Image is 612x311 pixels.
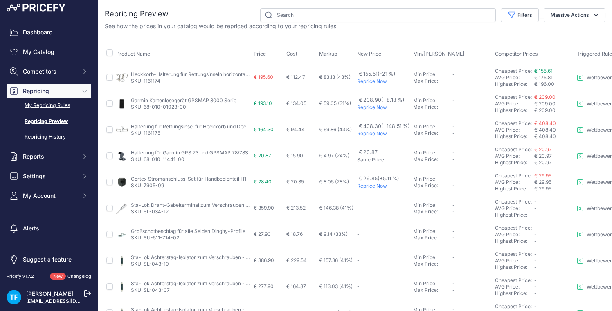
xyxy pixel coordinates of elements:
[359,123,410,129] span: € 408.30
[413,287,452,293] div: Max Price:
[495,127,534,133] div: AVG Price:
[452,202,455,208] span: -
[286,231,303,237] span: € 18.76
[534,290,537,296] span: -
[131,130,160,136] a: SKU: 1161175
[7,64,91,79] button: Competitors
[7,4,65,12] img: Pricefy Logo
[495,290,527,296] a: Highest Price:
[495,284,534,290] div: AVG Price:
[357,104,410,111] p: Reprice Now
[534,120,556,126] a: € 408.40
[26,290,73,297] a: [PERSON_NAME]
[26,298,112,304] a: [EMAIL_ADDRESS][DOMAIN_NAME]
[495,231,534,238] div: AVG Price:
[413,280,452,287] div: Min Price:
[319,126,352,132] span: € 69.86 (43%)
[495,153,534,159] div: AVG Price:
[452,176,455,182] span: -
[359,97,405,103] span: € 208.90
[286,51,297,57] span: Cost
[131,228,245,234] a: Großschotbeschlag für alle Selden Dinghy-Profile
[131,254,282,260] a: Sta-Lok Achterstag-Isolator zum Verschrauben - für 10mm Draht
[23,192,76,200] span: My Account
[413,202,452,208] div: Min Price:
[452,280,455,286] span: -
[131,208,169,215] a: SKU: SL-034-12
[534,68,553,74] span: € 155.61
[286,179,304,185] span: € 20.35
[319,231,348,237] span: € 9.14 (33%)
[495,68,532,74] a: Cheapest Price:
[534,153,574,159] div: € 20.97
[378,71,396,77] span: (-21 %)
[254,231,271,237] span: € 27.90
[131,287,170,293] a: SKU: SL-043-07
[105,22,338,30] p: See how the prices in your catalog would be repriced according to your repricing rules.
[452,208,455,215] span: -
[452,228,455,234] span: -
[413,254,452,261] div: Min Price:
[413,150,452,156] div: Min Price:
[495,159,527,166] a: Highest Price:
[50,273,66,280] span: New
[131,261,169,267] a: SKU: SL-043-10
[254,152,271,159] span: € 20.87
[495,172,532,179] a: Cheapest Price:
[7,130,91,144] a: Repricing History
[357,130,410,137] p: Reprice Now
[534,179,574,186] div: € 29.95
[7,221,91,236] a: Alerts
[413,97,452,104] div: Min Price:
[534,199,537,205] span: -
[452,150,455,156] span: -
[357,257,360,263] span: -
[534,231,537,237] span: -
[319,74,351,80] span: € 83.13 (43%)
[7,25,91,267] nav: Sidebar
[534,146,552,152] a: € 20.97
[359,175,399,181] span: € 29.85
[495,101,534,107] div: AVG Price:
[254,205,274,211] span: € 359.90
[452,287,455,293] span: -
[495,146,532,152] a: Cheapest Price:
[413,123,452,130] div: Min Price:
[286,126,305,132] span: € 94.44
[452,104,455,110] span: -
[357,51,381,57] span: New Price
[7,149,91,164] button: Reports
[7,188,91,203] button: My Account
[495,133,527,139] a: Highest Price:
[534,127,574,133] div: € 408.40
[7,98,91,113] a: My Repricing Rules
[254,179,272,185] span: € 28.40
[413,176,452,182] div: Min Price:
[254,100,272,106] span: € 193.10
[534,303,537,309] span: -
[495,179,534,186] div: AVG Price:
[319,51,337,57] span: Markup
[413,130,452,136] div: Max Price:
[286,74,305,80] span: € 112.47
[286,205,306,211] span: € 213.52
[495,212,527,218] a: Highest Price:
[7,25,91,40] a: Dashboard
[534,238,537,244] span: -
[319,205,353,211] span: € 146.38 (41%)
[495,120,532,126] a: Cheapest Price:
[7,45,91,59] a: My Catalog
[378,175,399,181] span: (+5.11 %)
[534,186,551,192] span: € 29.95
[534,257,537,264] span: -
[7,169,91,183] button: Settings
[7,84,91,98] button: Repricing
[452,97,455,103] span: -
[413,208,452,215] div: Max Price:
[319,100,351,106] span: € 59.05 (31%)
[67,273,91,279] a: Changelog
[534,225,537,231] span: -
[131,78,160,84] a: SKU: 1161174
[286,257,307,263] span: € 229.54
